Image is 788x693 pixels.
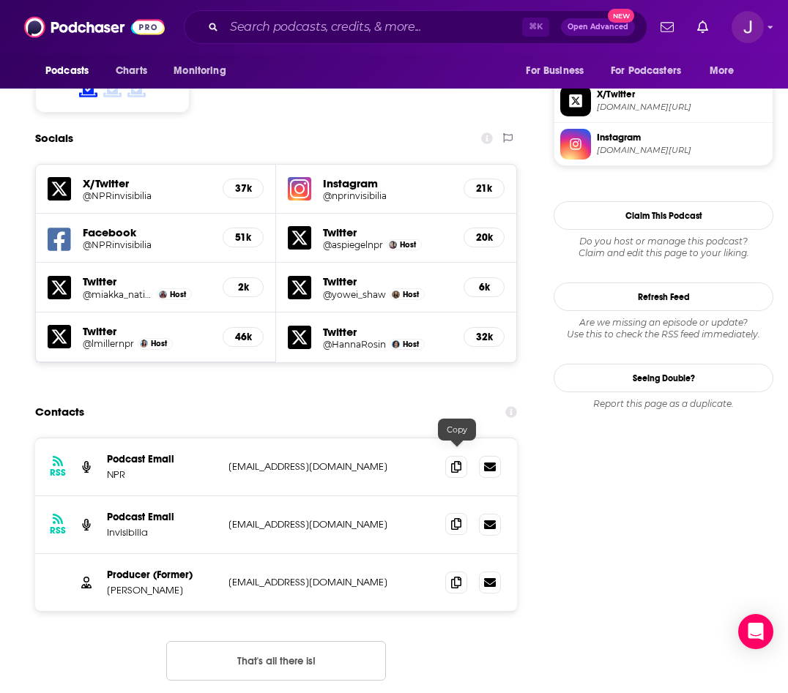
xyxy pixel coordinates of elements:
h5: 6k [476,281,492,293]
span: ⌘ K [522,18,549,37]
p: [EMAIL_ADDRESS][DOMAIN_NAME] [228,576,423,588]
span: Host [170,290,186,299]
button: Open AdvancedNew [561,18,635,36]
input: Search podcasts, credits, & more... [224,15,522,39]
p: NPR [107,468,217,481]
h5: Twitter [83,324,211,338]
span: Host [151,339,167,348]
span: Monitoring [174,61,226,81]
span: New [608,9,634,23]
a: @NPRinvisibilia [83,190,211,201]
a: @yowei_shaw [323,289,386,300]
button: open menu [35,57,108,85]
h5: Facebook [83,225,211,239]
span: twitter.com/NPRinvisibilia [597,102,767,113]
a: Show notifications dropdown [655,15,680,40]
h2: Socials [35,124,73,152]
img: Alix Spiegel [389,241,397,249]
span: Open Advanced [568,23,628,31]
a: Instagram[DOMAIN_NAME][URL] [560,129,767,160]
a: @nprinvisibilia [323,190,452,201]
span: Host [403,340,419,349]
a: @HannaRosin [323,339,386,350]
h5: 51k [235,231,251,244]
div: Report this page as a duplicate. [554,398,773,410]
span: Do you host or manage this podcast? [554,236,773,247]
a: Show notifications dropdown [691,15,714,40]
p: Producer (Former) [107,569,217,581]
h5: 20k [476,231,492,244]
div: Copy [438,419,476,441]
button: open menu [699,57,753,85]
button: open menu [516,57,602,85]
h5: Twitter [323,225,452,239]
span: For Podcasters [611,61,681,81]
h5: @lmillernpr [83,338,134,349]
span: Host [403,290,419,299]
h5: X/Twitter [83,176,211,190]
span: Instagram [597,131,767,144]
button: Refresh Feed [554,282,773,311]
h5: 2k [235,281,251,293]
p: Invisibilia [107,526,217,539]
span: More [710,61,735,81]
img: Yowei Shaw [392,291,400,299]
button: Show profile menu [732,11,764,43]
h3: RSS [50,467,66,479]
p: [EMAIL_ADDRESS][DOMAIN_NAME] [228,518,423,531]
img: Lulu Miller [140,340,148,348]
p: [EMAIL_ADDRESS][DOMAIN_NAME] [228,460,423,473]
h5: Twitter [323,274,452,288]
h5: Twitter [83,274,211,288]
p: [PERSON_NAME] [107,584,217,596]
span: Logged in as josephpapapr [732,11,764,43]
h5: 37k [235,182,251,195]
a: Seeing Double? [554,364,773,392]
a: @NPRinvisibilia [83,239,211,250]
h5: Instagram [323,176,452,190]
h5: Twitter [323,325,452,339]
img: iconImage [288,177,311,201]
button: open menu [601,57,702,85]
h2: Contacts [35,398,84,426]
p: Podcast Email [107,511,217,523]
img: Kia Miakka Natisse [159,291,167,299]
img: Podchaser - Follow, Share and Rate Podcasts [24,13,165,41]
h3: RSS [50,525,66,536]
span: X/Twitter [597,88,767,101]
div: Open Intercom Messenger [738,614,773,649]
span: Podcasts [45,61,89,81]
button: Claim This Podcast [554,201,773,230]
button: Nothing here. [166,641,386,681]
a: Charts [106,57,156,85]
span: Host [400,240,416,250]
p: Podcast Email [107,453,217,465]
div: Are we missing an episode or update? Use this to check the RSS feed immediately. [554,317,773,340]
button: open menu [163,57,245,85]
span: For Business [526,61,584,81]
h5: 46k [235,331,251,343]
h5: 21k [476,182,492,195]
a: @aspiegelnpr [323,239,383,250]
img: User Profile [732,11,764,43]
div: Claim and edit this page to your liking. [554,236,773,259]
img: Hanna Rosin [392,340,400,348]
h5: 32k [476,331,492,343]
span: Charts [116,61,147,81]
div: Search podcasts, credits, & more... [184,10,647,44]
a: @miakka_natisse [83,289,153,300]
span: instagram.com/nprinvisibilia [597,145,767,156]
